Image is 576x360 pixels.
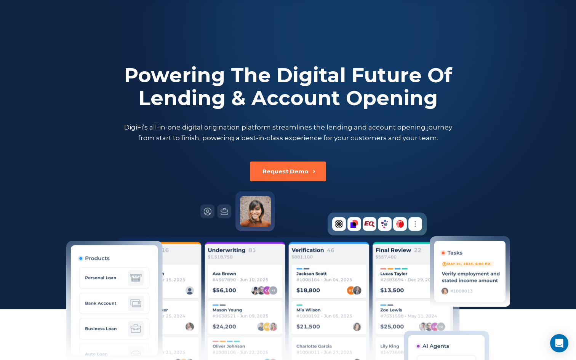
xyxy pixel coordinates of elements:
div: Request Demo [262,168,309,175]
p: DigiFi’s all-in-one digital origination platform streamlines the lending and account opening jour... [122,122,454,143]
h2: Powering The Digital Future Of Lending & Account Opening [122,64,454,110]
div: Open Intercom Messenger [550,334,568,352]
button: Request Demo [250,162,326,181]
